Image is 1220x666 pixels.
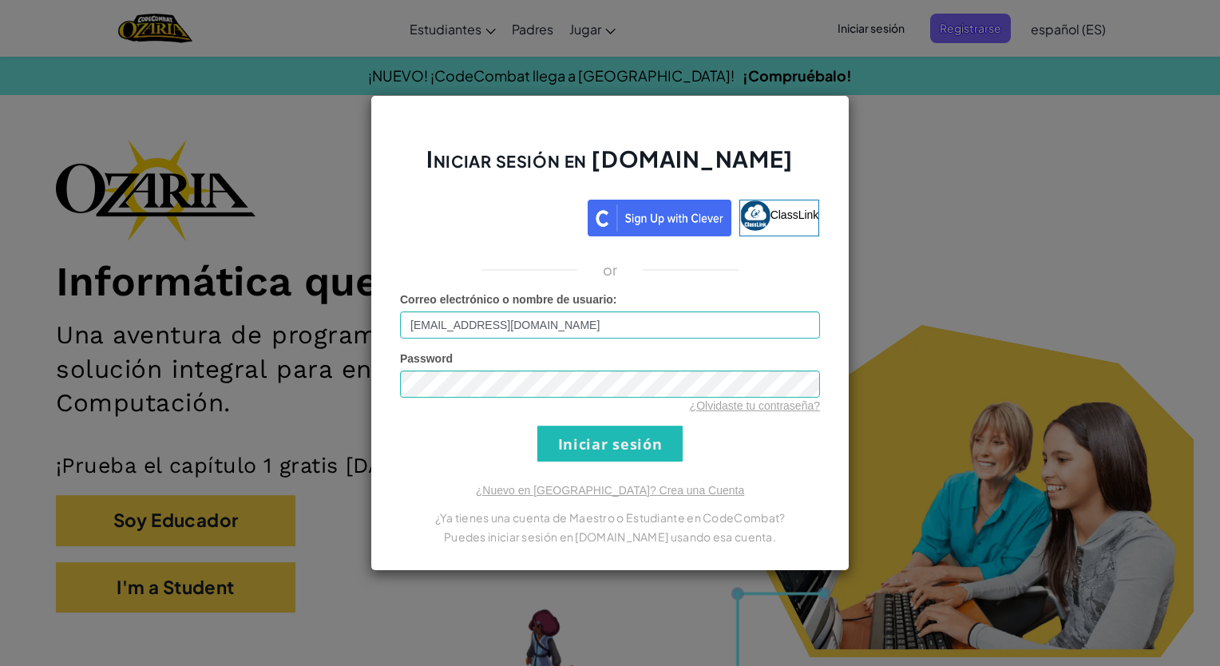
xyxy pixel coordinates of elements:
input: Iniciar sesión [537,426,683,462]
p: or [603,260,618,279]
p: ¿Ya tienes una cuenta de Maestro o Estudiante en CodeCombat? [400,508,820,527]
a: ¿Nuevo en [GEOGRAPHIC_DATA]? Crea una Cuenta [476,484,744,497]
img: clever_sso_button@2x.png [588,200,731,236]
span: Password [400,352,453,365]
label: : [400,291,617,307]
iframe: Botón de Acceder con Google [393,198,588,233]
span: ClassLink [770,208,819,221]
a: ¿Olvidaste tu contraseña? [690,399,820,412]
p: Puedes iniciar sesión en [DOMAIN_NAME] usando esa cuenta. [400,527,820,546]
img: classlink-logo-small.png [740,200,770,231]
iframe: Diálogo de Acceder con Google [892,16,1204,162]
span: Correo electrónico o nombre de usuario [400,293,613,306]
h2: Iniciar sesión en [DOMAIN_NAME] [400,144,820,190]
